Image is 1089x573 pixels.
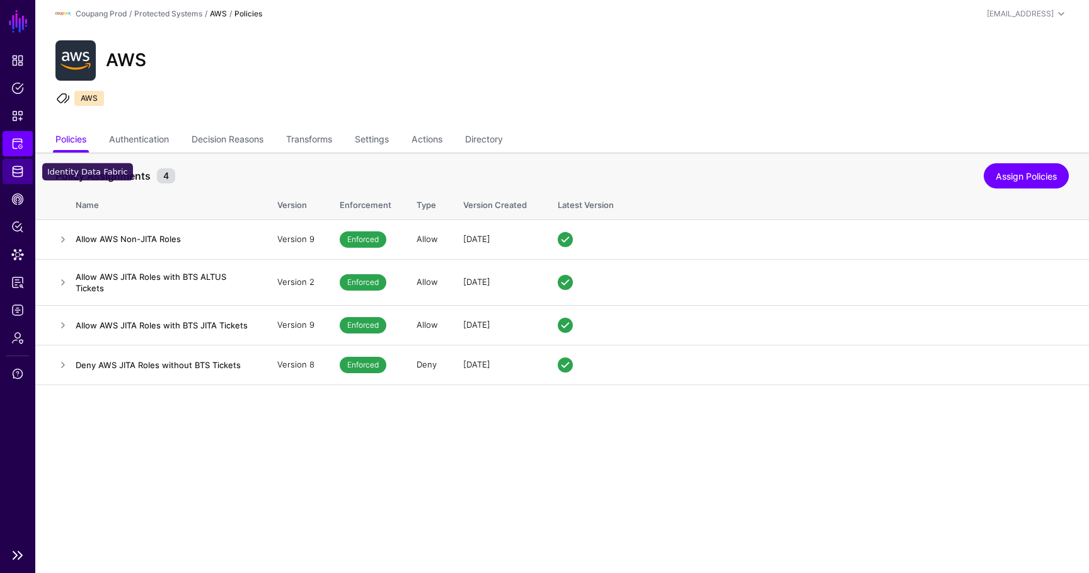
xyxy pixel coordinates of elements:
span: Dashboard [11,54,24,67]
h4: Deny AWS JITA Roles without BTS Tickets [76,359,252,371]
th: Latest Version [545,187,1089,219]
a: Reports [3,270,33,295]
th: Name [76,187,265,219]
span: CAEP Hub [11,193,24,205]
span: [DATE] [463,320,490,330]
span: Admin [11,332,24,344]
a: SGNL [8,8,29,35]
a: Decision Reasons [192,129,263,153]
span: [DATE] [463,234,490,244]
td: Version 9 [265,305,327,345]
span: Data Lens [11,248,24,261]
span: Reports [11,276,24,289]
span: Protected Systems [11,137,24,150]
a: Actions [412,129,442,153]
a: Dashboard [3,48,33,73]
td: Allow [404,259,451,305]
strong: Policies [234,9,262,18]
a: Identity Data Fabric [3,159,33,184]
a: Assign Policies [984,163,1069,188]
a: Policies [55,129,86,153]
a: Policy Lens [3,214,33,240]
a: Protected Systems [3,131,33,156]
span: Support [11,368,24,380]
span: Snippets [11,110,24,122]
td: Version 9 [265,219,327,259]
td: Allow [404,305,451,345]
th: Version [265,187,327,219]
img: svg+xml;base64,PHN2ZyBpZD0iTG9nbyIgeG1sbnM9Imh0dHA6Ly93d3cudzMub3JnLzIwMDAvc3ZnIiB3aWR0aD0iMTIxLj... [55,6,71,21]
span: AWS [74,91,104,106]
td: Version 2 [265,259,327,305]
span: Enforced [340,357,386,373]
img: svg+xml;base64,PHN2ZyB3aWR0aD0iNjQiIGhlaWdodD0iNjQiIHZpZXdCb3g9IjAgMCA2NCA2NCIgZmlsbD0ibm9uZSIgeG... [55,40,96,81]
h4: Allow AWS JITA Roles with BTS ALTUS Tickets [76,271,252,294]
h4: Allow AWS Non-JITA Roles [76,233,252,245]
div: / [227,8,234,20]
h2: AWS [106,50,146,71]
div: Identity Data Fabric [42,163,133,181]
span: Identity Data Fabric [11,165,24,178]
a: Directory [465,129,503,153]
a: Logs [3,298,33,323]
td: Allow [404,219,451,259]
a: CAEP Hub [3,187,33,212]
span: Policies [11,82,24,95]
span: [DATE] [463,359,490,369]
div: / [202,8,210,20]
strong: AWS [210,9,227,18]
a: Authentication [109,129,169,153]
span: Enforced [340,231,386,248]
a: Policies [3,76,33,101]
a: Protected Systems [134,9,202,18]
th: Version Created [451,187,545,219]
a: Admin [3,325,33,350]
small: 4 [157,168,175,183]
th: Enforcement [327,187,404,219]
span: [DATE] [463,277,490,287]
span: Enforced [340,274,386,291]
th: Type [404,187,451,219]
div: / [127,8,134,20]
td: Version 8 [265,345,327,385]
a: Settings [355,129,389,153]
span: Enforced [340,317,386,333]
a: Data Lens [3,242,33,267]
div: [EMAIL_ADDRESS] [987,8,1054,20]
h4: Allow AWS JITA Roles with BTS JITA Tickets [76,320,252,331]
td: Deny [404,345,451,385]
span: Logs [11,304,24,316]
a: Transforms [286,129,332,153]
a: Snippets [3,103,33,129]
a: Coupang Prod [76,9,127,18]
span: Policy Lens [11,221,24,233]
